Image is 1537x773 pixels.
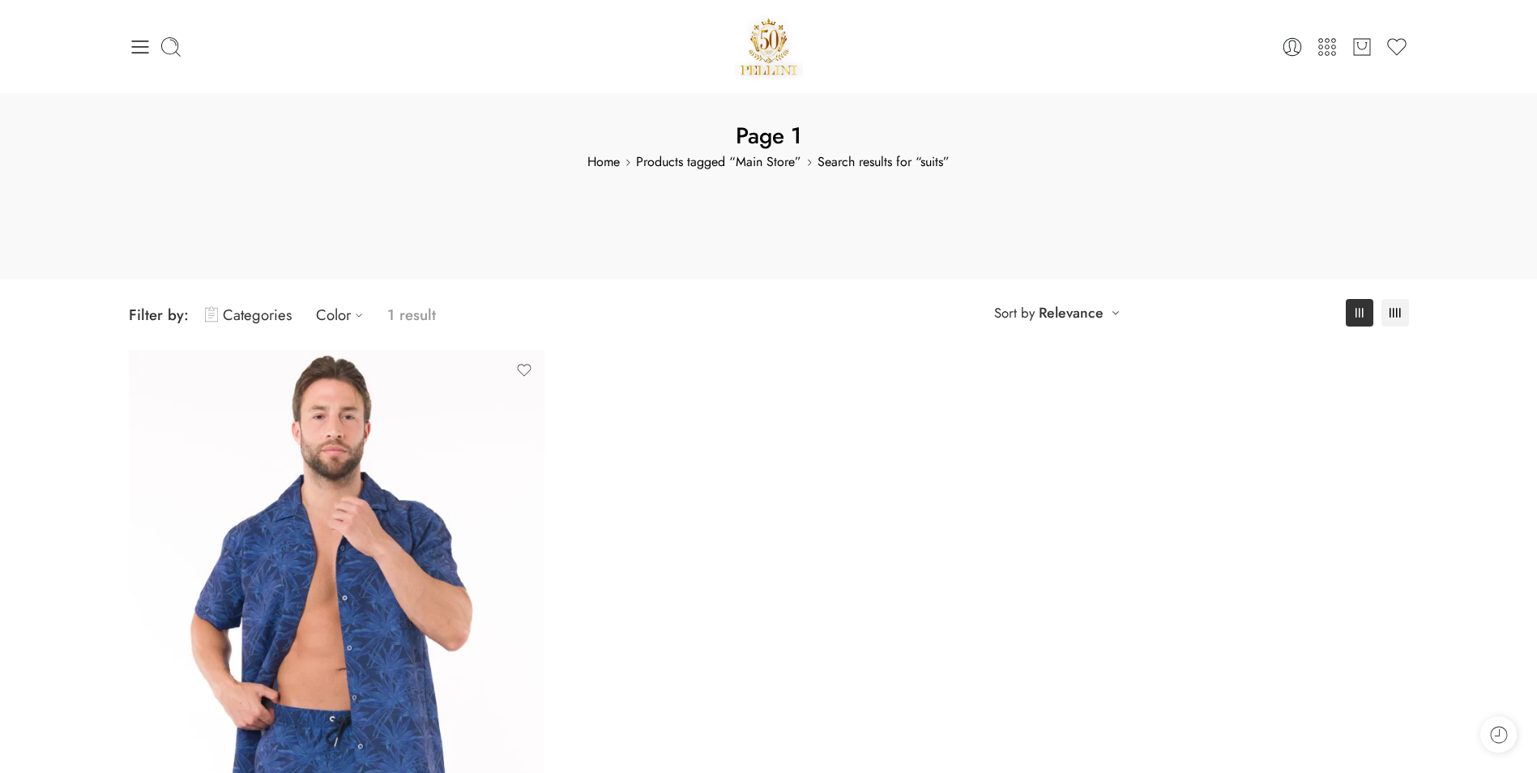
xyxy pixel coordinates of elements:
img: Pellini [734,12,804,81]
a: Color [316,296,371,334]
a: Pellini - [734,12,804,81]
span: Search results for “suits” [129,152,1409,173]
a: Relevance [1039,301,1104,324]
a: Cart [1351,36,1373,58]
a: Products tagged “Main Store” [636,152,801,173]
p: 1 result [387,296,436,334]
span: Sort by [994,300,1035,327]
a: Categories [205,296,292,334]
a: Home [587,152,620,173]
span: Filter by: [129,304,189,326]
a: Login / Register [1281,36,1304,58]
h1: Page 1 [129,120,1409,152]
a: Wishlist [1385,36,1408,58]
